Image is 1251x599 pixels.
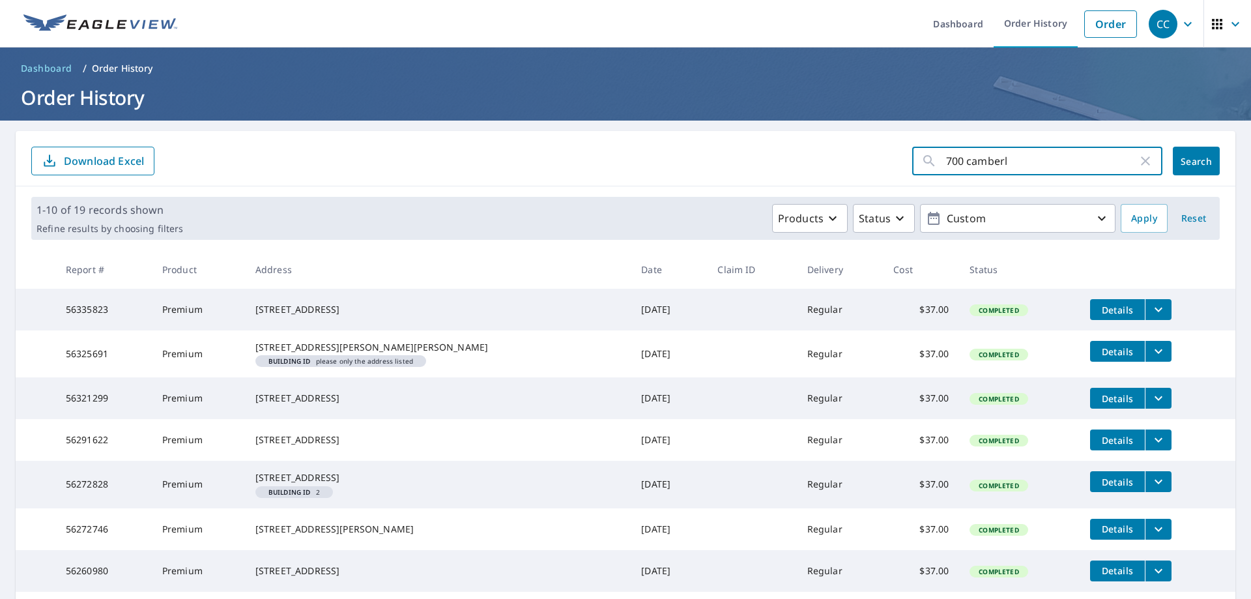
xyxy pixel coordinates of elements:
span: Completed [971,350,1026,359]
td: $37.00 [883,419,959,461]
span: Details [1098,304,1137,316]
td: 56291622 [55,419,152,461]
input: Address, Report #, Claim ID, etc. [946,143,1138,179]
span: Details [1098,564,1137,577]
button: filesDropdownBtn-56321299 [1145,388,1172,409]
button: Download Excel [31,147,154,175]
span: Completed [971,436,1026,445]
td: 56260980 [55,550,152,592]
span: 2 [261,489,328,495]
span: Details [1098,476,1137,488]
p: Download Excel [64,154,144,168]
td: 56272828 [55,461,152,508]
button: filesDropdownBtn-56272828 [1145,471,1172,492]
td: [DATE] [631,508,707,550]
td: [DATE] [631,550,707,592]
div: [STREET_ADDRESS] [255,433,620,446]
td: [DATE] [631,330,707,377]
td: 56325691 [55,330,152,377]
td: Premium [152,419,245,461]
img: EV Logo [23,14,177,34]
button: detailsBtn-56291622 [1090,430,1145,450]
span: Completed [971,394,1026,403]
div: [STREET_ADDRESS][PERSON_NAME][PERSON_NAME] [255,341,620,354]
button: Search [1173,147,1220,175]
td: Regular [797,419,884,461]
div: [STREET_ADDRESS][PERSON_NAME] [255,523,620,536]
button: Apply [1121,204,1168,233]
li: / [83,61,87,76]
th: Date [631,250,707,289]
span: Search [1183,155,1209,168]
em: Building ID [268,358,311,364]
p: Custom [942,207,1094,230]
button: Reset [1173,204,1215,233]
td: $37.00 [883,377,959,419]
span: Completed [971,567,1026,576]
td: Regular [797,461,884,508]
div: [STREET_ADDRESS] [255,471,620,484]
th: Claim ID [707,250,796,289]
span: Details [1098,434,1137,446]
em: Building ID [268,489,311,495]
span: Details [1098,523,1137,535]
span: Completed [971,525,1026,534]
a: Dashboard [16,58,78,79]
button: detailsBtn-56321299 [1090,388,1145,409]
td: 56321299 [55,377,152,419]
th: Address [245,250,631,289]
button: detailsBtn-56272828 [1090,471,1145,492]
div: [STREET_ADDRESS] [255,303,620,316]
th: Product [152,250,245,289]
span: Details [1098,345,1137,358]
button: filesDropdownBtn-56325691 [1145,341,1172,362]
p: 1-10 of 19 records shown [36,202,183,218]
span: Dashboard [21,62,72,75]
p: Status [859,211,891,226]
td: Regular [797,289,884,330]
th: Report # [55,250,152,289]
th: Status [959,250,1080,289]
p: Products [778,211,824,226]
button: detailsBtn-56325691 [1090,341,1145,362]
span: Apply [1131,211,1157,227]
td: $37.00 [883,289,959,330]
button: detailsBtn-56260980 [1090,561,1145,581]
td: [DATE] [631,461,707,508]
th: Delivery [797,250,884,289]
span: Reset [1178,211,1209,227]
button: Products [772,204,848,233]
button: filesDropdownBtn-56291622 [1145,430,1172,450]
div: [STREET_ADDRESS] [255,392,620,405]
td: [DATE] [631,289,707,330]
td: Premium [152,377,245,419]
span: Completed [971,481,1026,490]
td: Regular [797,508,884,550]
button: filesDropdownBtn-56260980 [1145,561,1172,581]
td: $37.00 [883,508,959,550]
td: Premium [152,550,245,592]
td: [DATE] [631,377,707,419]
td: $37.00 [883,550,959,592]
td: [DATE] [631,419,707,461]
button: Status [853,204,915,233]
p: Order History [92,62,153,75]
td: Regular [797,330,884,377]
th: Cost [883,250,959,289]
span: please only the address listed [261,358,421,364]
span: Completed [971,306,1026,315]
span: Details [1098,392,1137,405]
td: Premium [152,330,245,377]
button: detailsBtn-56272746 [1090,519,1145,540]
a: Order [1084,10,1137,38]
nav: breadcrumb [16,58,1235,79]
button: filesDropdownBtn-56272746 [1145,519,1172,540]
td: Premium [152,461,245,508]
td: $37.00 [883,330,959,377]
div: CC [1149,10,1177,38]
td: Premium [152,289,245,330]
td: Premium [152,508,245,550]
td: 56335823 [55,289,152,330]
button: filesDropdownBtn-56335823 [1145,299,1172,320]
td: Regular [797,550,884,592]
